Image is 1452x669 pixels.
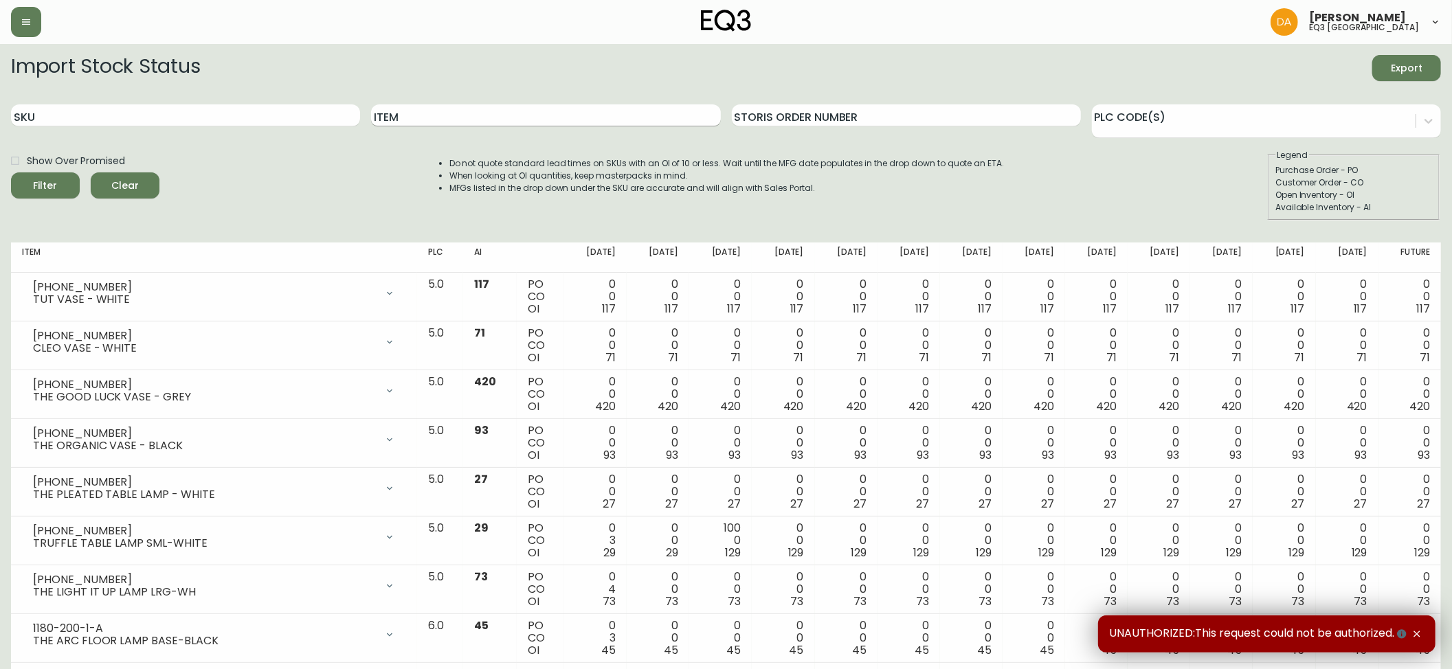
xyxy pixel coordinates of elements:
[417,242,463,273] th: PLC
[853,496,867,512] span: 27
[689,242,752,273] th: [DATE]
[700,424,741,462] div: 0 0
[22,278,406,308] div: [PHONE_NUMBER]TUT VASE - WHITE
[11,242,417,273] th: Item
[1139,522,1179,559] div: 0 0
[1201,327,1242,364] div: 0 0
[22,376,406,406] div: [PHONE_NUMBER]THE GOOD LUCK VASE - GREY
[417,419,463,468] td: 5.0
[951,522,992,559] div: 0 0
[1041,496,1054,512] span: 27
[1014,327,1054,364] div: 0 0
[638,522,678,559] div: 0 0
[1253,242,1315,273] th: [DATE]
[575,424,616,462] div: 0 0
[33,476,376,488] div: [PHONE_NUMBER]
[1014,571,1054,608] div: 0 0
[1169,350,1179,365] span: 71
[916,496,929,512] span: 27
[1003,242,1065,273] th: [DATE]
[889,278,929,315] div: 0 0
[1139,327,1179,364] div: 0 0
[1354,301,1367,317] span: 117
[1014,424,1054,462] div: 0 0
[605,350,616,365] span: 71
[1292,593,1305,609] span: 73
[33,635,376,647] div: THE ARC FLOOR LAMP BASE-BLACK
[851,545,867,560] span: 129
[763,473,803,510] div: 0 0
[1417,496,1430,512] span: 27
[1327,620,1367,657] div: 0 0
[1041,593,1054,609] span: 73
[979,447,992,463] span: 93
[791,593,804,609] span: 73
[826,327,867,364] div: 0 0
[1104,496,1117,512] span: 27
[790,301,804,317] span: 117
[603,447,616,463] span: 93
[1264,620,1304,657] div: 0 0
[1327,327,1367,364] div: 0 0
[889,473,929,510] div: 0 0
[22,473,406,503] div: [PHONE_NUMBER]THE PLEATED TABLE LAMP - WHITE
[889,327,929,364] div: 0 0
[826,376,867,413] div: 0 0
[528,376,553,413] div: PO CO
[1383,60,1430,77] span: Export
[1275,189,1432,201] div: Open Inventory - OI
[763,327,803,364] div: 0 0
[826,473,867,510] div: 0 0
[1139,424,1179,462] div: 0 0
[474,520,489,536] span: 29
[658,398,678,414] span: 420
[1128,242,1190,273] th: [DATE]
[1309,12,1406,23] span: [PERSON_NAME]
[1076,620,1117,657] div: 0 0
[33,391,376,403] div: THE GOOD LUCK VASE - GREY
[528,424,553,462] div: PO CO
[826,571,867,608] div: 0 0
[1389,522,1430,559] div: 0 0
[666,545,678,560] span: 29
[1076,571,1117,608] div: 0 0
[728,496,741,512] span: 27
[474,471,488,487] span: 27
[763,522,803,559] div: 0 0
[474,422,489,438] span: 93
[417,321,463,370] td: 5.0
[913,545,929,560] span: 129
[22,522,406,552] div: [PHONE_NUMBER]TRUFFLE TABLE LAMP SML-WHITE
[1139,473,1179,510] div: 0 0
[33,622,376,635] div: 1180-200-1-A
[665,593,678,609] span: 73
[1166,496,1179,512] span: 27
[602,301,616,317] span: 117
[575,620,616,657] div: 0 3
[33,488,376,501] div: THE PLEATED TABLE LAMP - WHITE
[1076,522,1117,559] div: 0 0
[1309,23,1419,32] h5: eq3 [GEOGRAPHIC_DATA]
[1044,350,1054,365] span: 71
[1378,242,1441,273] th: Future
[33,342,376,354] div: CLEO VASE - WHITE
[791,496,804,512] span: 27
[794,350,804,365] span: 71
[417,370,463,419] td: 5.0
[815,242,878,273] th: [DATE]
[638,424,678,462] div: 0 0
[638,327,678,364] div: 0 0
[1042,447,1054,463] span: 93
[1014,620,1054,657] div: 0 0
[33,281,376,293] div: [PHONE_NUMBER]
[1271,8,1298,36] img: dd1a7e8db21a0ac8adbf82b84ca05374
[763,620,803,657] div: 0 0
[1264,522,1304,559] div: 0 0
[1104,593,1117,609] span: 73
[763,278,803,315] div: 0 0
[940,242,1003,273] th: [DATE]
[728,301,741,317] span: 117
[763,424,803,462] div: 0 0
[701,10,752,32] img: logo
[1275,177,1432,189] div: Customer Order - CO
